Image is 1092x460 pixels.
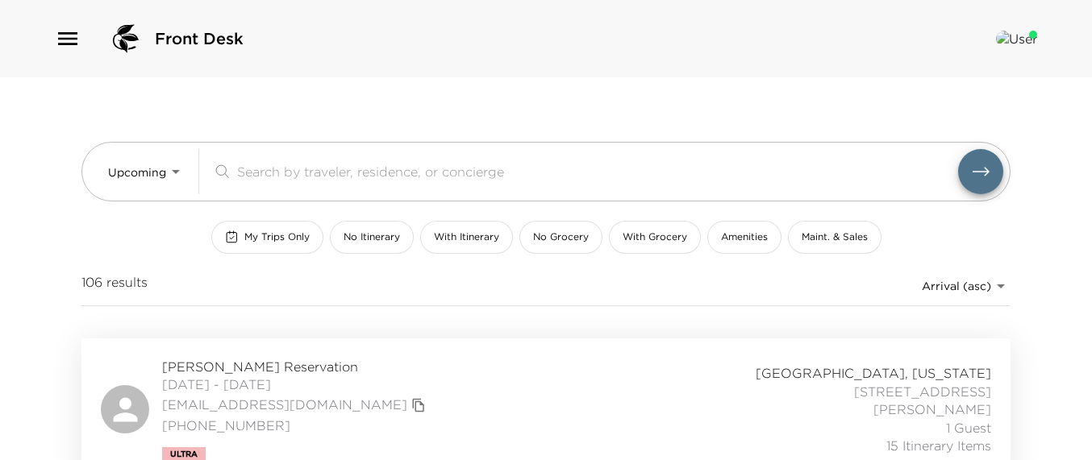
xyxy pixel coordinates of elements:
button: Maint. & Sales [788,221,882,254]
span: Front Desk [155,27,244,50]
a: [EMAIL_ADDRESS][DOMAIN_NAME] [162,396,407,413]
span: My Trips Only [244,230,310,244]
span: With Grocery [623,230,687,244]
button: With Itinerary [420,221,513,254]
button: No Itinerary [330,221,414,254]
img: logo [106,19,145,58]
input: Search by traveler, residence, or concierge [237,162,958,180]
button: No Grocery [519,221,602,254]
span: Ultra [170,450,198,459]
span: With Itinerary [434,230,499,244]
span: Amenities [721,230,768,244]
span: No Itinerary [344,230,400,244]
button: With Grocery [609,221,701,254]
button: My Trips Only [211,221,323,254]
span: Arrival (asc) [922,279,991,293]
span: 1 Guest [946,419,991,437]
button: copy primary member email [407,394,430,416]
button: Amenities [707,221,781,254]
span: [PHONE_NUMBER] [162,416,430,434]
span: [PERSON_NAME] Reservation [162,358,430,375]
span: Maint. & Sales [802,230,868,244]
span: No Grocery [533,230,589,244]
span: 106 results [81,273,148,299]
span: [DATE] - [DATE] [162,375,430,393]
span: [GEOGRAPHIC_DATA], [US_STATE] [756,364,991,382]
span: [PERSON_NAME] [873,400,991,418]
span: 15 Itinerary Items [886,437,991,454]
img: User [996,31,1037,47]
span: [STREET_ADDRESS] [854,383,991,400]
span: Upcoming [108,165,166,180]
